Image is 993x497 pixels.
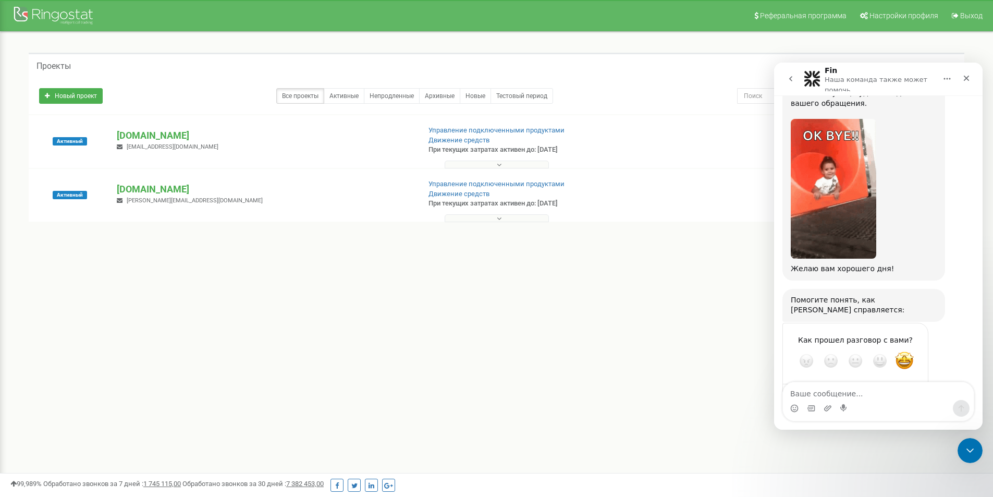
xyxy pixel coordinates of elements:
span: [PERSON_NAME][EMAIL_ADDRESS][DOMAIN_NAME] [127,197,263,204]
p: При текущих затратах активен до: [DATE] [428,145,645,155]
span: Обработано звонков за 7 дней : [43,480,181,488]
a: Новые [460,88,491,104]
span: Настройки профиля [869,11,938,20]
a: Непродленные [364,88,420,104]
u: 1 745 115,00 [143,480,181,488]
a: Движение средств [428,136,489,144]
span: Реферальная программа [760,11,847,20]
a: Управление подключенными продуктами [428,126,565,134]
span: Активный [53,191,87,199]
iframe: Intercom live chat [774,63,983,430]
p: [DOMAIN_NAME] [117,183,411,196]
a: Управление подключенными продуктами [428,180,565,188]
h5: Проекты [36,62,71,71]
span: 99,989% [10,480,42,488]
p: [DOMAIN_NAME] [117,129,411,142]
p: При текущих затратах активен до: [DATE] [428,199,645,209]
span: Выход [960,11,983,20]
a: Новый проект [39,88,103,104]
span: Активный [53,137,87,146]
a: Тестовый период [491,88,553,104]
a: Архивные [419,88,460,104]
span: [EMAIL_ADDRESS][DOMAIN_NAME] [127,143,218,150]
span: Обработано звонков за 30 дней : [182,480,324,488]
input: Поиск [737,88,909,104]
u: 7 382 453,00 [286,480,324,488]
a: Движение средств [428,190,489,198]
iframe: Intercom live chat [958,438,983,463]
a: Активные [324,88,364,104]
a: Все проекты [276,88,324,104]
